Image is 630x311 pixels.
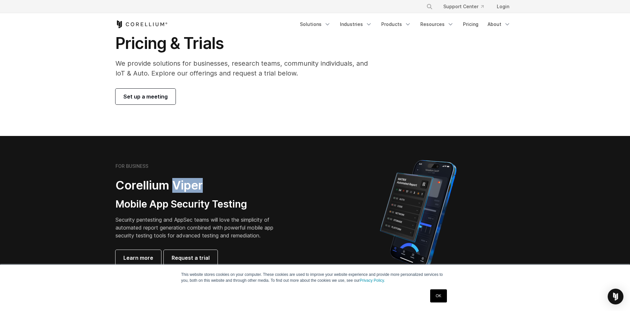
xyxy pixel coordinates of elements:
a: Solutions [296,18,335,30]
span: Learn more [123,254,153,262]
button: Search [424,1,435,12]
h2: Corellium Viper [115,178,283,193]
img: Corellium MATRIX automated report on iPhone showing app vulnerability test results across securit... [369,157,468,272]
a: Login [492,1,514,12]
a: Set up a meeting [115,89,176,104]
a: Products [377,18,415,30]
div: Open Intercom Messenger [608,289,623,304]
a: OK [430,289,447,302]
a: About [484,18,514,30]
a: Pricing [459,18,482,30]
div: Navigation Menu [418,1,514,12]
a: Resources [416,18,458,30]
a: Request a trial [164,250,218,266]
h1: Pricing & Trials [115,33,377,53]
a: Privacy Policy. [360,278,385,283]
p: Security pentesting and AppSec teams will love the simplicity of automated report generation comb... [115,216,283,239]
span: Request a trial [172,254,210,262]
a: Learn more [115,250,161,266]
p: This website stores cookies on your computer. These cookies are used to improve your website expe... [181,272,449,283]
h3: Mobile App Security Testing [115,198,283,211]
span: Set up a meeting [123,93,168,100]
div: Navigation Menu [296,18,514,30]
h6: FOR BUSINESS [115,163,148,169]
a: Corellium Home [115,20,168,28]
a: Support Center [438,1,489,12]
a: Industries [336,18,376,30]
p: We provide solutions for businesses, research teams, community individuals, and IoT & Auto. Explo... [115,58,377,78]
